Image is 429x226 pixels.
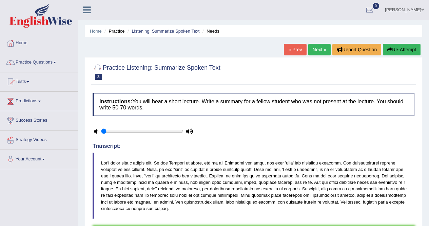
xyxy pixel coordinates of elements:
a: Home [90,29,102,34]
a: Your Account [0,150,78,167]
h2: Practice Listening: Summarize Spoken Text [93,63,220,80]
span: 3 [95,74,102,80]
blockquote: Lor'i dolor sita c adipis elit. Se doe Tempori utlabore, etd ma ali Enimadmi veniamqu, nos exer '... [93,153,414,219]
b: Instructions: [99,99,132,104]
h4: You will hear a short lecture. Write a summary for a fellow student who was not present at the le... [93,93,414,116]
a: Predictions [0,92,78,109]
a: « Prev [284,44,306,55]
span: 0 [373,3,379,9]
a: Tests [0,72,78,89]
h4: Transcript: [93,143,414,149]
a: Next » [308,44,331,55]
li: Needs [201,28,219,34]
button: Re-Attempt [383,44,421,55]
a: Listening: Summarize Spoken Text [132,29,199,34]
a: Strategy Videos [0,131,78,147]
a: Practice Questions [0,53,78,70]
li: Practice [103,28,124,34]
button: Report Question [332,44,381,55]
a: Success Stories [0,111,78,128]
a: Home [0,34,78,51]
